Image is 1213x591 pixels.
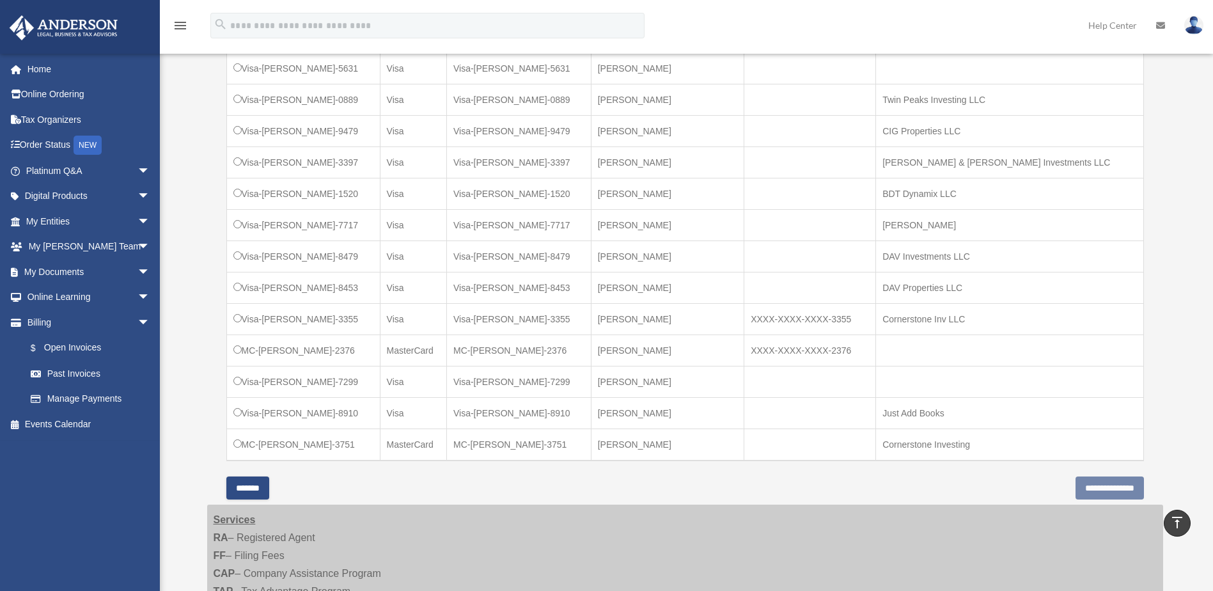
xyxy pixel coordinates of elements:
[380,429,446,461] td: MasterCard
[591,146,744,178] td: [PERSON_NAME]
[137,234,163,260] span: arrow_drop_down
[446,146,591,178] td: Visa-[PERSON_NAME]-3397
[591,52,744,84] td: [PERSON_NAME]
[380,366,446,397] td: Visa
[380,397,446,429] td: Visa
[380,178,446,209] td: Visa
[226,429,380,461] td: MC-[PERSON_NAME]-3751
[173,22,188,33] a: menu
[380,52,446,84] td: Visa
[9,310,163,335] a: Billingarrow_drop_down
[137,184,163,210] span: arrow_drop_down
[214,17,228,31] i: search
[876,115,1143,146] td: CIG Properties LLC
[38,340,44,356] span: $
[446,429,591,461] td: MC-[PERSON_NAME]-3751
[446,52,591,84] td: Visa-[PERSON_NAME]-5631
[446,366,591,397] td: Visa-[PERSON_NAME]-7299
[18,335,157,361] a: $Open Invoices
[9,209,169,234] a: My Entitiesarrow_drop_down
[591,209,744,240] td: [PERSON_NAME]
[137,209,163,235] span: arrow_drop_down
[226,272,380,303] td: Visa-[PERSON_NAME]-8453
[876,178,1143,209] td: BDT Dynamix LLC
[446,209,591,240] td: Visa-[PERSON_NAME]-7717
[876,272,1143,303] td: DAV Properties LLC
[591,397,744,429] td: [PERSON_NAME]
[9,107,169,132] a: Tax Organizers
[9,158,169,184] a: Platinum Q&Aarrow_drop_down
[380,303,446,335] td: Visa
[876,240,1143,272] td: DAV Investments LLC
[226,397,380,429] td: Visa-[PERSON_NAME]-8910
[446,240,591,272] td: Visa-[PERSON_NAME]-8479
[446,303,591,335] td: Visa-[PERSON_NAME]-3355
[876,146,1143,178] td: [PERSON_NAME] & [PERSON_NAME] Investments LLC
[18,386,163,412] a: Manage Payments
[1164,510,1191,537] a: vertical_align_top
[226,146,380,178] td: Visa-[PERSON_NAME]-3397
[137,259,163,285] span: arrow_drop_down
[226,303,380,335] td: Visa-[PERSON_NAME]-3355
[9,132,169,159] a: Order StatusNEW
[226,366,380,397] td: Visa-[PERSON_NAME]-7299
[214,532,228,543] strong: RA
[9,234,169,260] a: My [PERSON_NAME] Teamarrow_drop_down
[9,285,169,310] a: Online Learningarrow_drop_down
[744,303,876,335] td: XXXX-XXXX-XXXX-3355
[18,361,163,386] a: Past Invoices
[226,335,380,366] td: MC-[PERSON_NAME]-2376
[226,240,380,272] td: Visa-[PERSON_NAME]-8479
[6,15,121,40] img: Anderson Advisors Platinum Portal
[9,56,169,82] a: Home
[137,158,163,184] span: arrow_drop_down
[876,209,1143,240] td: [PERSON_NAME]
[591,84,744,115] td: [PERSON_NAME]
[591,303,744,335] td: [PERSON_NAME]
[226,84,380,115] td: Visa-[PERSON_NAME]-0889
[446,178,591,209] td: Visa-[PERSON_NAME]-1520
[380,240,446,272] td: Visa
[137,310,163,336] span: arrow_drop_down
[226,209,380,240] td: Visa-[PERSON_NAME]-7717
[214,514,256,525] strong: Services
[446,272,591,303] td: Visa-[PERSON_NAME]-8453
[214,550,226,561] strong: FF
[380,115,446,146] td: Visa
[591,335,744,366] td: [PERSON_NAME]
[744,335,876,366] td: XXXX-XXXX-XXXX-2376
[446,335,591,366] td: MC-[PERSON_NAME]-2376
[876,429,1143,461] td: Cornerstone Investing
[591,178,744,209] td: [PERSON_NAME]
[380,272,446,303] td: Visa
[876,303,1143,335] td: Cornerstone Inv LLC
[226,115,380,146] td: Visa-[PERSON_NAME]-9479
[74,136,102,155] div: NEW
[446,397,591,429] td: Visa-[PERSON_NAME]-8910
[380,146,446,178] td: Visa
[226,52,380,84] td: Visa-[PERSON_NAME]-5631
[591,115,744,146] td: [PERSON_NAME]
[446,84,591,115] td: Visa-[PERSON_NAME]-0889
[9,184,169,209] a: Digital Productsarrow_drop_down
[591,272,744,303] td: [PERSON_NAME]
[214,568,235,579] strong: CAP
[1170,515,1185,530] i: vertical_align_top
[446,115,591,146] td: Visa-[PERSON_NAME]-9479
[1184,16,1203,35] img: User Pic
[226,178,380,209] td: Visa-[PERSON_NAME]-1520
[137,285,163,311] span: arrow_drop_down
[9,82,169,107] a: Online Ordering
[591,366,744,397] td: [PERSON_NAME]
[380,335,446,366] td: MasterCard
[380,209,446,240] td: Visa
[876,84,1143,115] td: Twin Peaks Investing LLC
[9,259,169,285] a: My Documentsarrow_drop_down
[876,397,1143,429] td: Just Add Books
[380,84,446,115] td: Visa
[173,18,188,33] i: menu
[9,411,169,437] a: Events Calendar
[591,429,744,461] td: [PERSON_NAME]
[591,240,744,272] td: [PERSON_NAME]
